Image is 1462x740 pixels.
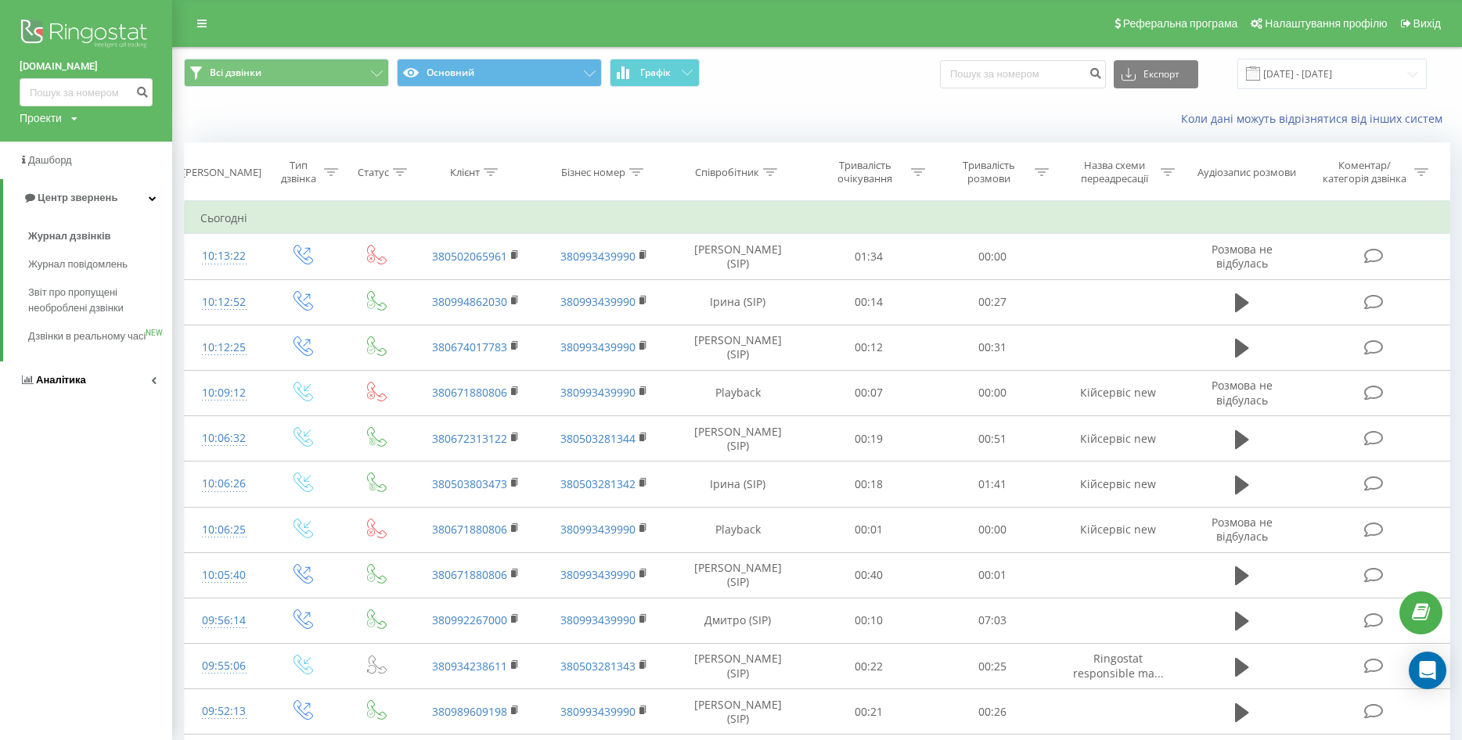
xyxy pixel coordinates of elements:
[807,462,931,507] td: 00:18
[807,325,931,370] td: 00:12
[807,279,931,325] td: 00:14
[432,431,507,446] a: 380672313122
[931,234,1054,279] td: 00:00
[931,598,1054,643] td: 07:03
[823,159,907,185] div: Тривалість очікування
[807,416,931,462] td: 00:19
[640,67,671,78] span: Графік
[432,522,507,537] a: 380671880806
[1212,378,1273,407] span: Розмова не відбулась
[28,285,164,316] span: Звіт про пропущені необроблені дзвінки
[200,696,248,727] div: 09:52:13
[668,462,807,507] td: Ірина (SIP)
[668,552,807,598] td: [PERSON_NAME] (SIP)
[28,278,172,322] a: Звіт про пропущені необроблені дзвінки
[668,598,807,643] td: Дмитро (SIP)
[668,279,807,325] td: Ірина (SIP)
[1123,17,1238,30] span: Реферальна програма
[20,16,153,55] img: Ringostat logo
[432,249,507,264] a: 380502065961
[1212,515,1273,544] span: Розмова не відбулась
[668,689,807,735] td: [PERSON_NAME] (SIP)
[184,59,389,87] button: Всі дзвінки
[931,462,1054,507] td: 01:41
[807,234,931,279] td: 01:34
[36,374,86,386] span: Аналiтика
[668,644,807,689] td: [PERSON_NAME] (SIP)
[560,339,636,354] a: 380993439990
[931,552,1054,598] td: 00:01
[561,166,625,179] div: Бізнес номер
[200,378,248,408] div: 10:09:12
[560,294,636,309] a: 380993439990
[20,78,153,106] input: Пошук за номером
[200,241,248,271] div: 10:13:22
[807,644,931,689] td: 00:22
[1212,242,1273,271] span: Розмова не відбулась
[185,203,1450,234] td: Сьогодні
[807,507,931,552] td: 00:01
[200,651,248,681] div: 09:55:06
[1073,159,1157,185] div: Назва схеми переадресації
[807,689,931,735] td: 00:21
[1319,159,1410,185] div: Коментар/категорія дзвінка
[28,228,111,244] span: Журнал дзвінків
[28,250,172,278] a: Журнал повідомлень
[560,704,636,719] a: 380993439990
[432,612,507,627] a: 380992267000
[200,287,248,318] div: 10:12:52
[560,249,636,264] a: 380993439990
[432,476,507,491] a: 380503803473
[200,560,248,591] div: 10:05:40
[1054,370,1183,415] td: Кійсервіс new
[668,416,807,462] td: [PERSON_NAME] (SIP)
[277,159,320,185] div: Тип дзвінка
[432,704,507,719] a: 380989609198
[1413,17,1441,30] span: Вихід
[28,329,146,344] span: Дзвінки в реальному часі
[560,659,636,674] a: 380503281343
[182,166,261,179] div: [PERSON_NAME]
[1114,60,1198,88] button: Експорт
[668,234,807,279] td: [PERSON_NAME] (SIP)
[560,476,636,491] a: 380503281342
[200,605,248,636] div: 09:56:14
[807,370,931,415] td: 00:07
[807,552,931,598] td: 00:40
[1409,652,1446,689] div: Open Intercom Messenger
[947,159,1031,185] div: Тривалість розмови
[931,689,1054,735] td: 00:26
[200,469,248,499] div: 10:06:26
[668,325,807,370] td: [PERSON_NAME] (SIP)
[432,385,507,400] a: 380671880806
[931,507,1054,552] td: 00:00
[1054,462,1183,507] td: Кійсервіс new
[560,385,636,400] a: 380993439990
[931,644,1054,689] td: 00:25
[1073,651,1164,680] span: Ringostat responsible ma...
[695,166,759,179] div: Співробітник
[931,370,1054,415] td: 00:00
[450,166,480,179] div: Клієнт
[28,222,172,250] a: Журнал дзвінків
[1054,416,1183,462] td: Кійсервіс new
[38,192,117,203] span: Центр звернень
[432,294,507,309] a: 380994862030
[1181,111,1450,126] a: Коли дані можуть відрізнятися вiд інших систем
[668,507,807,552] td: Playback
[397,59,602,87] button: Основний
[560,431,636,446] a: 380503281344
[1054,507,1183,552] td: Кійсервіс new
[20,110,62,126] div: Проекти
[432,659,507,674] a: 380934238611
[560,612,636,627] a: 380993439990
[28,154,72,166] span: Дашборд
[668,370,807,415] td: Playback
[3,179,172,217] a: Центр звернень
[432,567,507,582] a: 380671880806
[940,60,1106,88] input: Пошук за номером
[28,257,128,272] span: Журнал повідомлень
[931,279,1054,325] td: 00:27
[210,66,261,79] span: Всі дзвінки
[432,339,507,354] a: 380674017783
